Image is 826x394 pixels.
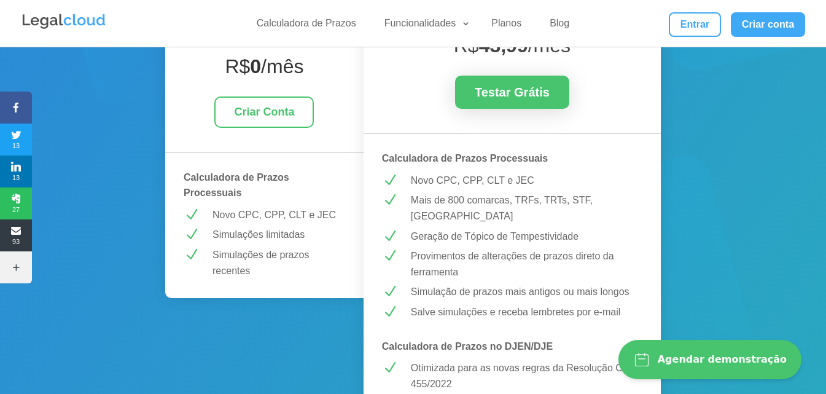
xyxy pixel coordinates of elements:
span: N [382,229,397,244]
span: N [382,173,397,188]
a: Criar Conta [214,97,314,128]
a: Blog [542,17,577,35]
a: Logo da Legalcloud [21,22,107,33]
span: N [382,284,397,299]
strong: Calculadora de Prazos no DJEN/DJE [382,341,553,352]
strong: Calculadora de Prazos Processuais [382,153,548,164]
a: Entrar [669,12,720,37]
p: Novo CPC, CPP, CLT e JEC [411,173,642,189]
span: N [184,227,199,242]
a: Planos [484,17,529,35]
span: N [382,248,397,264]
a: Criar conta [731,12,806,37]
strong: 43,99 [479,34,528,57]
p: Simulação de prazos mais antigos ou mais longos [411,284,642,300]
a: Calculadora de Prazos [249,17,364,35]
strong: Calculadora de Prazos Processuais [184,172,289,199]
a: Funcionalidades [377,17,471,35]
span: N [382,360,397,376]
p: Otimizada para as novas regras da Resolução CNJ 455/2022 [411,360,642,392]
h4: R$ /mês [184,55,345,84]
a: Testar Grátis [455,76,569,109]
p: Simulações limitadas [212,227,345,243]
p: Geração de Tópico de Tempestividade [411,229,642,245]
p: Novo CPC, CPP, CLT e JEC [212,207,345,223]
img: Legalcloud Logo [21,12,107,31]
span: N [382,304,397,320]
span: N [184,247,199,262]
p: Salve simulações e receba lembretes por e-mail [411,304,642,320]
span: N [382,192,397,208]
strong: 0 [250,55,261,77]
p: Provimentos de alterações de prazos direto da ferramenta [411,248,642,280]
span: R$ /mês [454,34,571,57]
p: Mais de 800 comarcas, TRFs, TRTs, STF, [GEOGRAPHIC_DATA] [411,192,642,224]
p: Simulações de prazos recentes [212,247,345,278]
span: N [184,207,199,223]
